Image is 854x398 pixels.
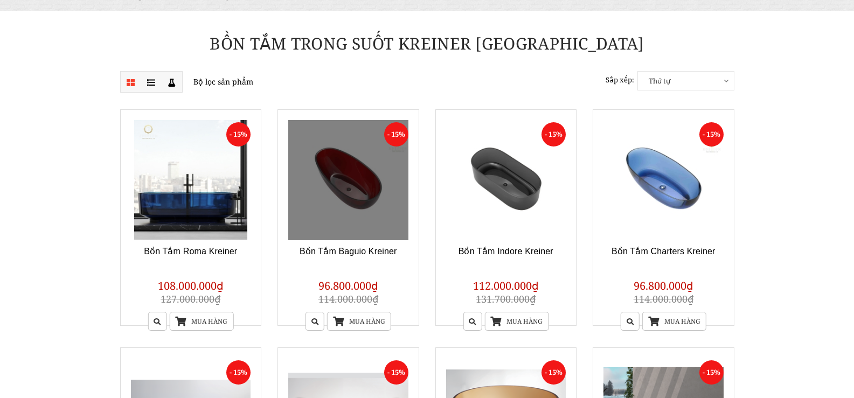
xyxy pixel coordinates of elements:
span: 131.700.000₫ [476,292,536,305]
span: Thứ tự [638,72,734,90]
a: Mua hàng [484,312,548,331]
a: Bồn Tắm Roma Kreiner [144,247,237,256]
a: Bồn Tắm Indore Kreiner [459,247,553,256]
span: 127.000.000₫ [161,292,220,305]
span: - 15% [699,122,724,146]
span: 112.000.000₫ [473,278,539,293]
span: 114.000.000₫ [634,292,693,305]
span: - 15% [699,360,724,385]
span: - 15% [384,360,408,385]
label: Sắp xếp: [606,71,634,89]
a: Mua hàng [642,312,706,331]
span: - 15% [541,360,566,385]
span: - 15% [541,122,566,146]
p: Bộ lọc sản phẩm [120,71,419,93]
a: Mua hàng [169,312,233,331]
span: 96.800.000₫ [318,278,378,293]
h1: Bồn tắm trong suốt Kreiner [GEOGRAPHIC_DATA] [112,32,742,55]
a: Bồn Tắm Baguio Kreiner [300,247,397,256]
span: 114.000.000₫ [318,292,378,305]
span: - 15% [384,122,408,146]
span: 96.800.000₫ [634,278,693,293]
span: - 15% [226,122,251,146]
a: Bồn Tắm Charters Kreiner [612,247,716,256]
span: - 15% [226,360,251,385]
span: 108.000.000₫ [158,278,224,293]
a: Mua hàng [327,312,391,331]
